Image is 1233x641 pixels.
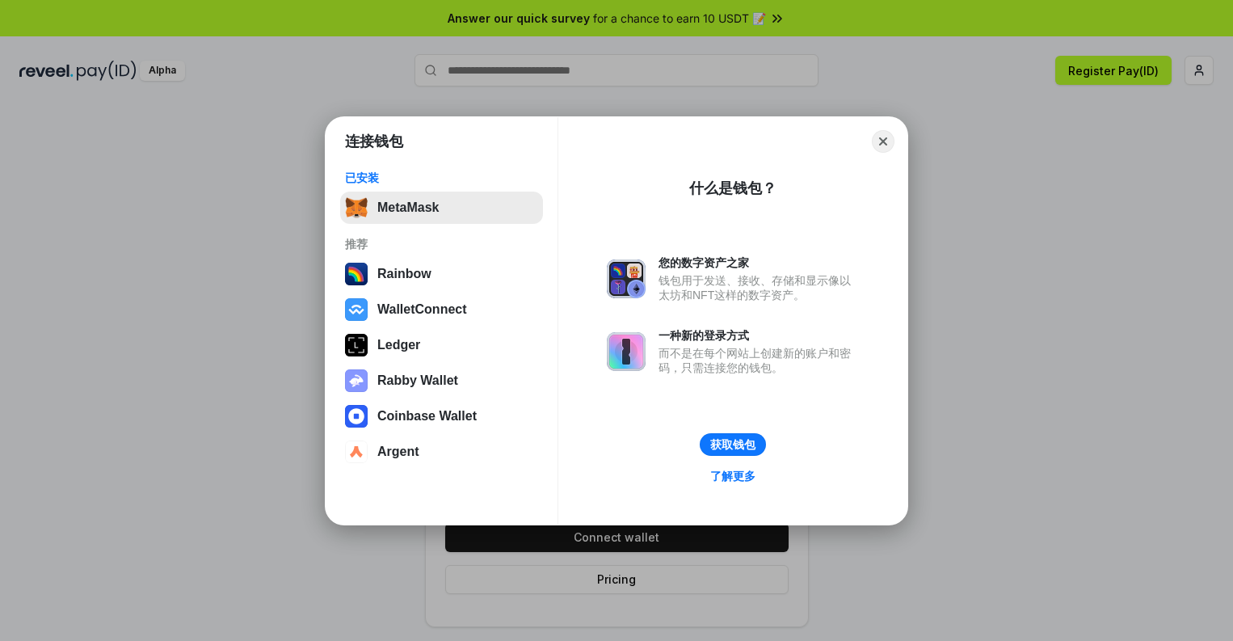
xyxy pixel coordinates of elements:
div: Rabby Wallet [377,373,458,388]
button: 获取钱包 [700,433,766,456]
a: 了解更多 [701,466,765,487]
button: Rainbow [340,258,543,290]
button: Ledger [340,329,543,361]
img: svg+xml,%3Csvg%20xmlns%3D%22http%3A%2F%2Fwww.w3.org%2F2000%2Fsvg%22%20fill%3D%22none%22%20viewBox... [345,369,368,392]
img: svg+xml,%3Csvg%20width%3D%2228%22%20height%3D%2228%22%20viewBox%3D%220%200%2028%2028%22%20fill%3D... [345,298,368,321]
img: svg+xml,%3Csvg%20fill%3D%22none%22%20height%3D%2233%22%20viewBox%3D%220%200%2035%2033%22%20width%... [345,196,368,219]
div: Ledger [377,338,420,352]
div: WalletConnect [377,302,467,317]
div: 什么是钱包？ [689,179,776,198]
div: 而不是在每个网站上创建新的账户和密码，只需连接您的钱包。 [659,346,859,375]
button: Close [872,130,894,153]
button: WalletConnect [340,293,543,326]
div: Argent [377,445,419,459]
img: svg+xml,%3Csvg%20xmlns%3D%22http%3A%2F%2Fwww.w3.org%2F2000%2Fsvg%22%20fill%3D%22none%22%20viewBox... [607,259,646,298]
div: 获取钱包 [710,437,755,452]
img: svg+xml,%3Csvg%20width%3D%22120%22%20height%3D%22120%22%20viewBox%3D%220%200%20120%20120%22%20fil... [345,263,368,285]
div: 您的数字资产之家 [659,255,859,270]
img: svg+xml,%3Csvg%20width%3D%2228%22%20height%3D%2228%22%20viewBox%3D%220%200%2028%2028%22%20fill%3D... [345,441,368,463]
img: svg+xml,%3Csvg%20xmlns%3D%22http%3A%2F%2Fwww.w3.org%2F2000%2Fsvg%22%20width%3D%2228%22%20height%3... [345,334,368,356]
div: 已安装 [345,171,538,185]
div: Coinbase Wallet [377,409,477,424]
img: svg+xml,%3Csvg%20xmlns%3D%22http%3A%2F%2Fwww.w3.org%2F2000%2Fsvg%22%20fill%3D%22none%22%20viewBox... [607,332,646,371]
h1: 连接钱包 [345,132,403,151]
div: 推荐 [345,237,538,251]
button: Rabby Wallet [340,365,543,397]
img: svg+xml,%3Csvg%20width%3D%2228%22%20height%3D%2228%22%20viewBox%3D%220%200%2028%2028%22%20fill%3D... [345,405,368,428]
button: Argent [340,436,543,468]
div: 钱包用于发送、接收、存储和显示像以太坊和NFT这样的数字资产。 [659,273,859,302]
div: 一种新的登录方式 [659,328,859,343]
div: MetaMask [377,200,439,215]
button: Coinbase Wallet [340,400,543,432]
div: Rainbow [377,267,431,281]
button: MetaMask [340,192,543,224]
div: 了解更多 [710,469,755,483]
